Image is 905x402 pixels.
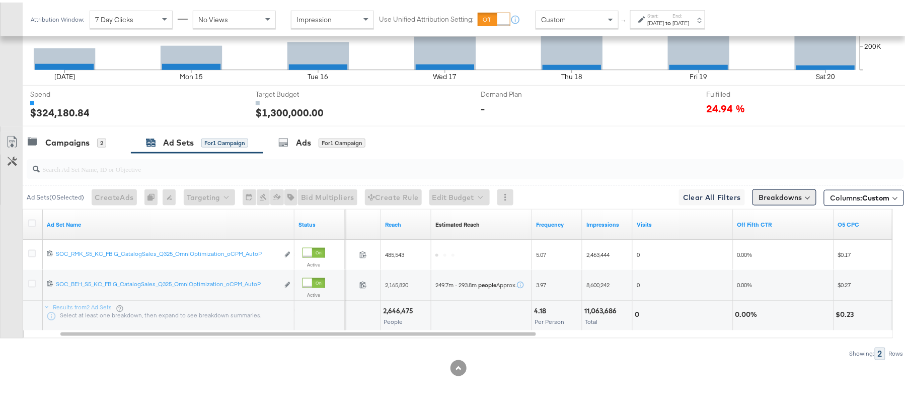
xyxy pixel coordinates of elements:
[144,187,163,203] div: 0
[256,103,324,117] div: $1,300,000.00
[586,279,610,286] span: 8,600,242
[379,12,474,22] label: Use Unified Attribution Setting:
[435,218,480,226] div: Estimated Reach
[585,315,597,323] span: Total
[737,218,830,226] a: 9/20 Update
[838,248,851,256] span: $0.17
[45,135,90,146] div: Campaigns
[481,87,557,97] span: Demand Plan
[536,218,578,226] a: The average number of times your ad was served to each person.
[586,218,629,226] a: The number of times your ad was served. On mobile apps an ad is counted as served the first time ...
[56,278,279,288] a: SOC_BEH_S5_KC_FBIG_CatalogSales_Q325_OmniOptimization_oCPM_AutoP
[690,70,708,79] text: Fri 19
[561,70,582,79] text: Thu 18
[888,348,904,355] div: Rows
[198,13,228,22] span: No Views
[385,279,408,286] span: 2,165,820
[303,259,325,265] label: Active
[752,187,816,203] button: Breakdowns
[30,14,85,21] div: Attribution Window:
[180,70,203,79] text: Mon 15
[637,279,640,286] span: 0
[319,136,365,145] div: for 1 Campaign
[836,307,857,317] div: $0.23
[824,187,904,204] button: Columns:Custom
[536,279,546,286] span: 3.97
[47,218,290,226] a: Your Ad Set name.
[40,153,824,172] input: Search Ad Set Name, ID or Objective
[586,248,610,256] span: 2,463,444
[27,190,84,199] div: Ad Sets ( 0 Selected)
[97,136,106,145] div: 2
[737,248,752,256] span: 0.00%
[875,345,885,358] div: 2
[706,99,745,112] span: 24.94 %
[648,17,664,25] div: [DATE]
[56,247,279,255] div: SOC_RMK_S5_KC_FBIG_CatalogSales_Q325_OmniOptimization_oCPM_AutoP
[849,348,875,355] div: Showing:
[303,289,325,296] label: Active
[296,13,332,22] span: Impression
[481,99,485,113] div: -
[56,247,279,258] a: SOC_RMK_S5_KC_FBIG_CatalogSales_Q325_OmniOptimization_oCPM_AutoP
[384,315,403,323] span: People
[637,218,729,226] a: Omniture Visits
[838,279,851,286] span: $0.27
[620,17,629,21] span: ↑
[54,70,75,79] text: [DATE]
[534,304,549,313] div: 4.18
[536,248,546,256] span: 5.07
[30,87,106,97] span: Spend
[201,136,248,145] div: for 1 Campaign
[256,87,331,97] span: Target Budget
[56,278,279,286] div: SOC_BEH_S5_KC_FBIG_CatalogSales_Q325_OmniOptimization_oCPM_AutoP
[635,307,642,317] div: 0
[648,10,664,17] label: Start:
[673,17,690,25] div: [DATE]
[831,190,890,200] span: Columns:
[95,13,133,22] span: 7 Day Clicks
[385,248,404,256] span: 485,543
[584,304,620,313] div: 11,063,686
[383,304,416,313] div: 2,646,475
[163,135,194,146] div: Ad Sets
[863,191,890,200] span: Custom
[679,187,745,203] button: Clear All Filters
[433,70,457,79] text: Wed 17
[435,218,480,226] a: Shows the estimated number of users that can be reached by your ad.
[683,189,741,202] span: Clear All Filters
[296,135,311,146] div: Ads
[541,13,566,22] span: Custom
[637,248,640,256] span: 0
[673,10,690,17] label: End:
[478,279,496,286] strong: people
[737,279,752,286] span: 0.00%
[385,218,427,226] a: The number of people your ad was served to.
[816,70,835,79] text: Sat 20
[30,103,90,117] div: $324,180.84
[735,307,761,317] div: 0.00%
[298,218,341,226] a: Shows the current state of your Ad Set.
[706,87,782,97] span: Fulfilled
[308,70,329,79] text: Tue 16
[664,17,673,24] strong: to
[535,315,564,323] span: Per Person
[435,279,516,287] span: 249.7m - 293.8m Approx.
